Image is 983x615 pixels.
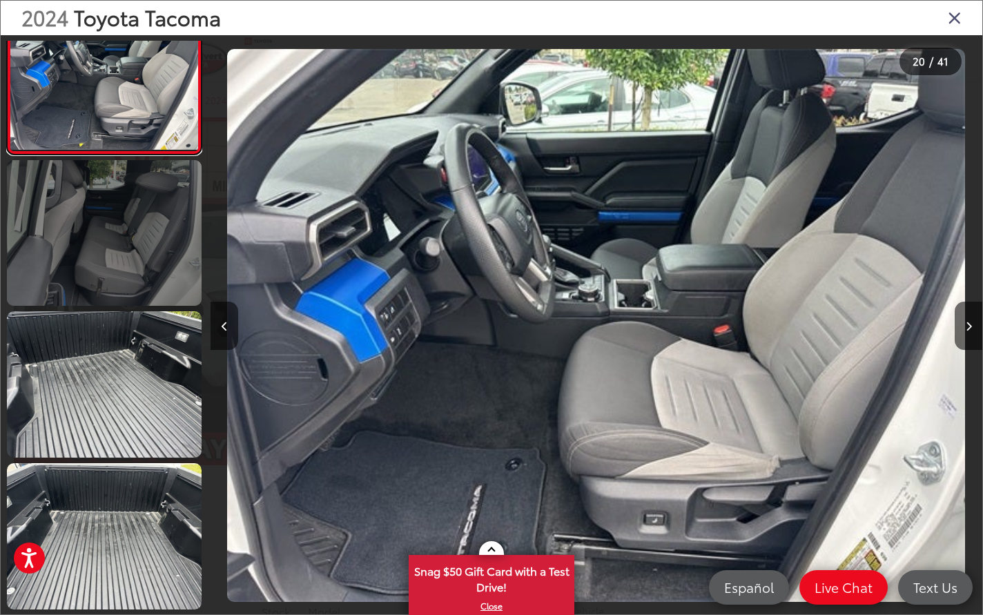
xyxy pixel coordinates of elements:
[410,556,573,598] span: Snag $50 Gift Card with a Test Drive!
[955,302,982,350] button: Next image
[898,570,973,605] a: Text Us
[717,578,781,596] span: Español
[5,310,204,459] img: 2024 Toyota Tacoma TRD Off-Road
[709,570,789,605] a: Español
[799,570,888,605] a: Live Chat
[211,49,982,603] div: 2024 Toyota Tacoma TRD Off-Road 19
[948,8,962,26] i: Close gallery
[906,578,964,596] span: Text Us
[913,53,925,68] span: 20
[227,49,965,603] img: 2024 Toyota Tacoma TRD Off-Road
[8,6,200,150] img: 2024 Toyota Tacoma TRD Off-Road
[211,302,238,350] button: Previous image
[928,57,935,66] span: /
[808,578,879,596] span: Live Chat
[21,2,68,32] span: 2024
[74,2,221,32] span: Toyota Tacoma
[5,462,204,611] img: 2024 Toyota Tacoma TRD Off-Road
[937,53,948,68] span: 41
